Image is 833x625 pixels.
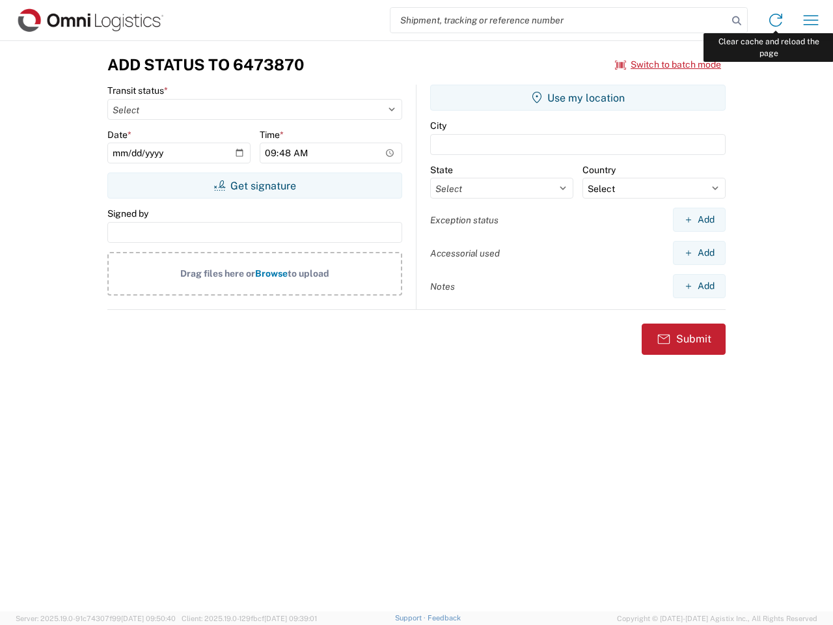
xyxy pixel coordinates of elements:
span: Client: 2025.19.0-129fbcf [182,615,317,622]
button: Switch to batch mode [615,54,721,76]
span: to upload [288,268,329,279]
button: Add [673,241,726,265]
label: City [430,120,446,132]
label: State [430,164,453,176]
button: Add [673,208,726,232]
label: Accessorial used [430,247,500,259]
button: Get signature [107,173,402,199]
h3: Add Status to 6473870 [107,55,304,74]
span: Server: 2025.19.0-91c74307f99 [16,615,176,622]
label: Country [582,164,616,176]
span: [DATE] 09:39:01 [264,615,317,622]
label: Signed by [107,208,148,219]
label: Date [107,129,131,141]
span: Copyright © [DATE]-[DATE] Agistix Inc., All Rights Reserved [617,613,817,624]
label: Exception status [430,214,498,226]
a: Feedback [428,614,461,622]
span: [DATE] 09:50:40 [121,615,176,622]
span: Browse [255,268,288,279]
button: Add [673,274,726,298]
span: Drag files here or [180,268,255,279]
button: Use my location [430,85,726,111]
button: Submit [642,324,726,355]
label: Time [260,129,284,141]
a: Support [395,614,428,622]
input: Shipment, tracking or reference number [390,8,728,33]
label: Notes [430,281,455,292]
label: Transit status [107,85,168,96]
